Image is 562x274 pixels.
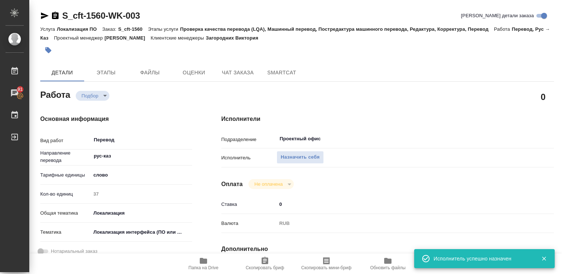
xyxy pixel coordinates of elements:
[494,26,512,32] p: Работа
[91,207,192,219] div: Локализация
[536,255,551,262] button: Закрыть
[221,180,243,189] h4: Оплата
[252,181,285,187] button: Не оплачена
[118,26,148,32] p: S_cft-1560
[180,26,494,32] p: Проверка качества перевода (LQA), Машинный перевод, Постредактура машинного перевода, Редактура, ...
[40,88,70,101] h2: Работа
[248,179,293,189] div: Подбор
[89,68,124,77] span: Этапы
[264,68,299,77] span: SmartCat
[277,151,323,164] button: Назначить себя
[51,248,97,255] span: Нотариальный заказ
[40,210,91,217] p: Общая тематика
[434,255,530,262] div: Исполнитель успешно назначен
[79,93,101,99] button: Подбор
[132,68,168,77] span: Файлы
[221,154,277,162] p: Исполнитель
[281,153,319,162] span: Назначить себя
[188,265,218,270] span: Папка на Drive
[40,42,56,58] button: Добавить тэг
[40,115,192,123] h4: Основная информация
[151,35,206,41] p: Клиентские менеджеры
[148,26,180,32] p: Этапы услуги
[220,68,255,77] span: Чат заказа
[45,68,80,77] span: Детали
[40,137,91,144] p: Вид работ
[541,90,546,103] h2: 0
[522,138,524,140] button: Open
[234,253,296,274] button: Скопировать бриф
[40,229,91,236] p: Тематика
[277,199,526,210] input: ✎ Введи что-нибудь
[51,11,60,20] button: Скопировать ссылку
[105,35,151,41] p: [PERSON_NAME]
[40,26,57,32] p: Услуга
[221,245,554,253] h4: Дополнительно
[40,190,91,198] p: Кол-во единиц
[40,11,49,20] button: Скопировать ссылку для ЯМессенджера
[173,253,234,274] button: Папка на Drive
[13,86,27,93] span: 91
[76,91,109,101] div: Подбор
[221,201,277,208] p: Ставка
[91,169,192,181] div: слово
[246,265,284,270] span: Скопировать бриф
[461,12,534,19] span: [PERSON_NAME] детали заказа
[40,171,91,179] p: Тарифные единицы
[221,136,277,143] p: Подразделение
[2,84,27,102] a: 91
[102,26,118,32] p: Заказ:
[277,217,526,230] div: RUB
[57,26,102,32] p: Локализация ПО
[91,226,192,238] div: Локализация интерфейса (ПО или сайта)
[54,35,104,41] p: Проектный менеджер
[40,149,91,164] p: Направление перевода
[370,265,406,270] span: Обновить файлы
[357,253,419,274] button: Обновить файлы
[221,220,277,227] p: Валюта
[188,155,190,157] button: Open
[221,115,554,123] h4: Исполнители
[176,68,211,77] span: Оценки
[91,189,192,199] input: Пустое поле
[301,265,351,270] span: Скопировать мини-бриф
[206,35,263,41] p: Загородних Виктория
[62,11,140,21] a: S_cft-1560-WK-003
[296,253,357,274] button: Скопировать мини-бриф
